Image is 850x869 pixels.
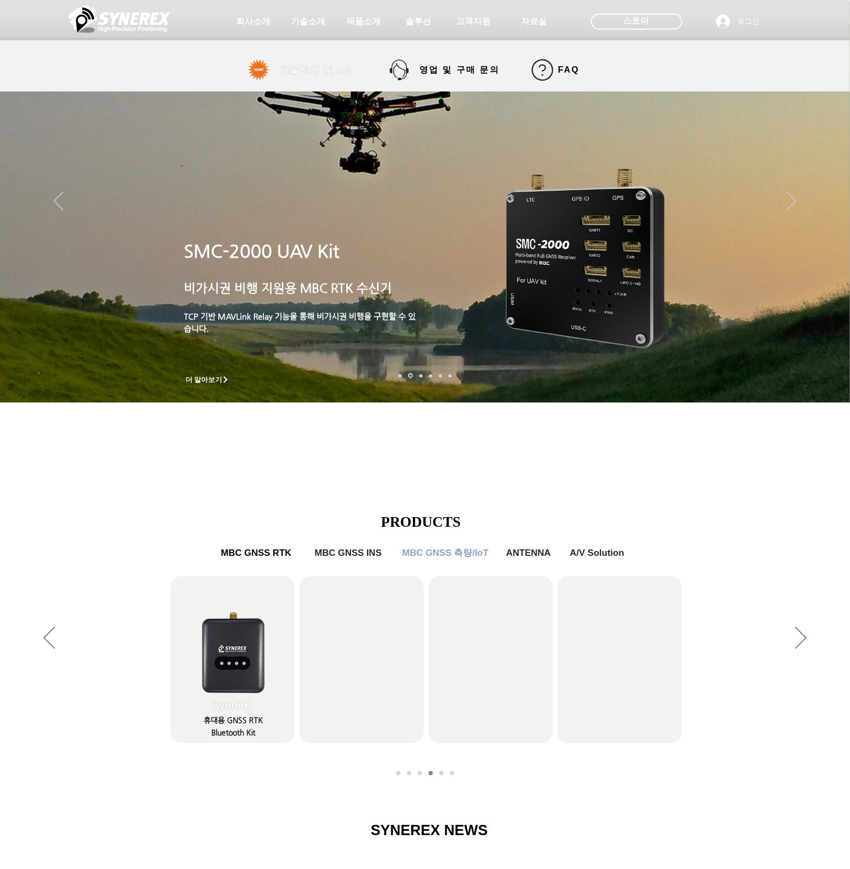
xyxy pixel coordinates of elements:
[406,16,432,27] span: 솔루션
[448,374,452,377] a: 정밀농업
[227,11,281,32] a: 회사소개
[402,547,489,559] span: MBC GNSS 측량/IoT
[221,548,291,559] span: MBC GNSS RTK
[456,16,491,27] span: 고객지원
[419,374,423,377] a: 측량 IoT
[371,822,488,838] span: SYNEREX NEWS
[204,716,263,724] span: 휴대용 GNSS RTK
[185,375,223,385] span: 더 알아보기
[248,59,372,81] a: 기술지원 및 AS
[562,542,633,564] a: A/V Solution
[68,3,170,35] img: 씨너렉스_White_simbol_대지 1.png
[508,11,561,32] a: 자료실
[211,728,255,737] span: Bluetooth Kit
[54,192,63,212] button: 이전
[506,168,665,349] img: smc-2000.png
[522,16,547,27] span: 자료실
[439,771,444,775] a: ANTENNA
[237,16,271,27] span: 회사소개
[285,281,392,295] span: 용 MBC RTK 수신기
[624,15,649,27] span: 스토어
[709,11,768,32] button: 로그인
[418,771,422,775] a: MBC GNSS INS
[787,192,796,212] button: 다음
[291,16,326,27] span: 기술소개
[184,312,416,333] a: TCP 기반 MAVLink Relay 기능을 통해 비가시권 비행을 구현할 수 있습니다.
[213,542,299,564] a: MBC GNSS RTK
[184,241,340,262] a: SMC-2000 UAV Kit
[394,542,497,564] a: MBC GNSS 측량/IoT
[447,11,501,32] a: 고객지원
[408,373,413,378] a: 드론 8 - SMC 2000
[44,627,55,651] button: 이전
[281,65,352,76] span: 기술지원 및 AS
[398,374,402,377] a: 로봇- SMC 2000
[194,598,270,704] img: SynRTK 정면.png
[506,548,551,559] span: ANTENNA
[419,65,499,76] span: 영업 및 구매 문의
[315,548,382,559] span: MBC GNSS INS
[184,281,392,295] a: 비가시권 비행 지원용 MBC RTK 수신기
[407,771,411,775] a: MBC GNSS RTK2
[170,576,295,743] a: SynRTK
[395,373,455,378] nav: 슬라이드
[527,59,584,81] a: FAQ
[392,11,446,32] a: 솔루션
[450,771,454,775] a: A/V Solution
[393,771,458,775] nav: 슬라이드
[429,374,432,377] a: 자율주행
[558,65,580,75] span: FAQ
[184,281,285,295] span: 비가시권 비행 지원
[591,13,682,30] div: 스토어
[308,542,389,564] a: MBC GNSS INS
[337,11,391,32] a: 제품소개
[396,771,401,775] a: MBC GNSS RTK1
[734,16,764,27] span: 로그인
[282,11,335,32] a: 기술소개
[381,514,461,530] span: PRODUCTS
[347,16,381,27] span: 제품소개
[428,771,433,775] a: MBC GNSS 측량/IoT
[181,373,234,386] a: 더 알아보기
[795,627,806,651] button: 다음
[726,823,850,869] iframe: Wix Chat
[439,374,442,377] a: 로봇
[212,700,252,711] span: SynRTK
[390,59,508,81] a: 영업 및 구매 문의
[570,548,624,559] span: A/V Solution
[502,542,556,564] a: ANTENNA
